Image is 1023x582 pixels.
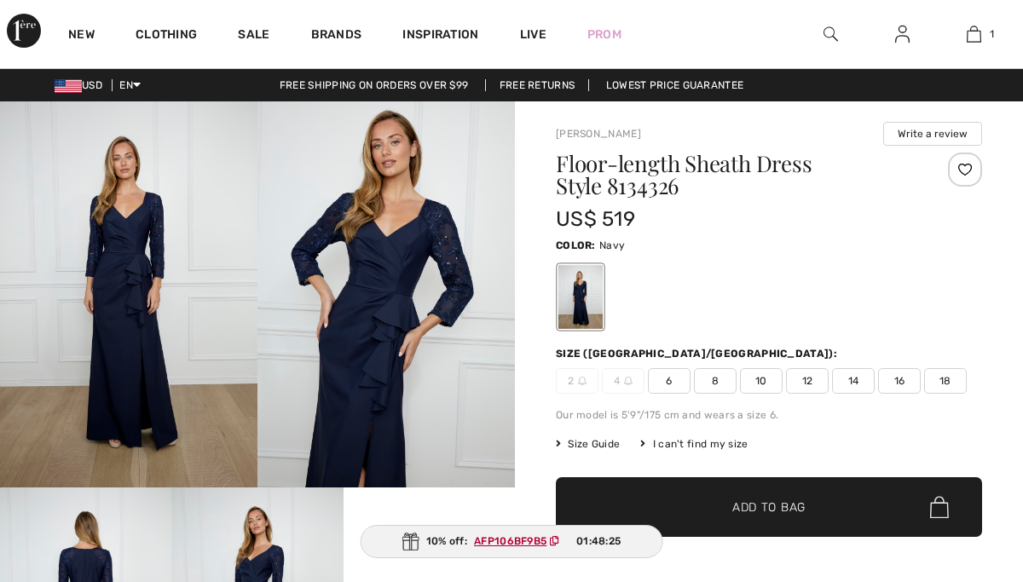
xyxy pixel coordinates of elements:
span: 10 [740,368,783,394]
span: 4 [602,368,644,394]
a: Free Returns [485,79,590,91]
img: 1ère Avenue [7,14,41,48]
h1: Floor-length Sheath Dress Style 8134326 [556,153,911,197]
button: Write a review [883,122,982,146]
img: ring-m.svg [578,377,587,385]
span: 6 [648,368,691,394]
a: [PERSON_NAME] [556,128,641,140]
span: 2 [556,368,598,394]
img: US Dollar [55,79,82,93]
div: Our model is 5'9"/175 cm and wears a size 6. [556,407,982,423]
span: Color: [556,239,596,251]
span: 1 [990,26,994,42]
img: My Bag [967,24,981,44]
img: My Info [895,24,910,44]
a: Live [520,26,546,43]
a: Prom [587,26,621,43]
span: 12 [786,368,829,394]
img: search the website [824,24,838,44]
span: USD [55,79,109,91]
span: 14 [832,368,875,394]
span: Inspiration [402,27,478,45]
span: 01:48:25 [576,533,621,549]
span: EN [119,79,141,91]
span: US$ 519 [556,207,635,231]
span: Navy [599,239,625,251]
span: Size Guide [556,436,620,452]
span: 8 [694,368,737,394]
ins: AFP106BF9B5 [474,535,546,547]
img: Bag.svg [930,496,949,518]
div: I can't find my size [640,436,748,452]
a: Clothing [136,27,197,45]
div: Size ([GEOGRAPHIC_DATA]/[GEOGRAPHIC_DATA]): [556,346,841,361]
span: Add to Bag [732,498,806,516]
img: Gift.svg [402,533,419,550]
a: Free shipping on orders over $99 [266,79,483,91]
a: Brands [311,27,362,45]
div: Navy [558,265,603,329]
a: 1 [939,24,1009,44]
img: Floor-Length Sheath Dress Style 8134326. 2 [257,101,515,487]
div: 10% off: [361,525,663,558]
a: Sign In [881,24,923,45]
video: Your browser does not support the video tag. [344,487,515,573]
a: New [68,27,95,45]
img: ring-m.svg [624,377,633,385]
span: 18 [924,368,967,394]
a: Sale [238,27,269,45]
button: Add to Bag [556,477,982,537]
a: Lowest Price Guarantee [592,79,758,91]
span: 16 [878,368,921,394]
